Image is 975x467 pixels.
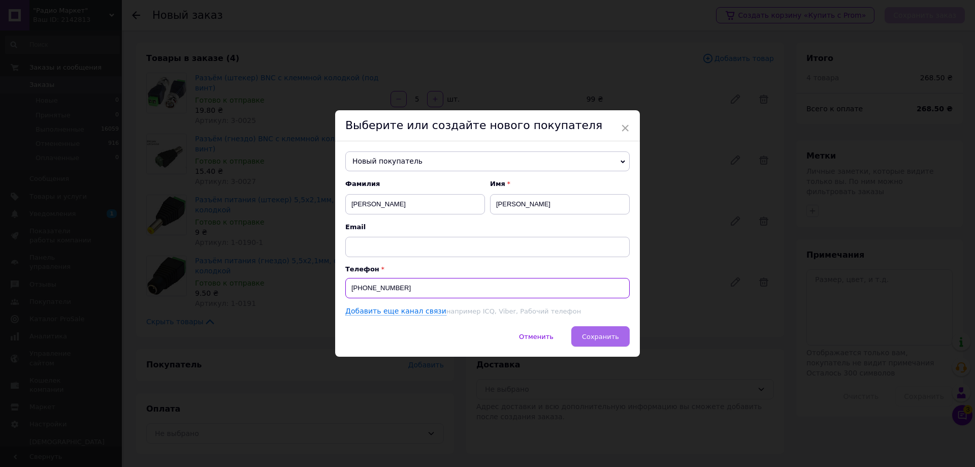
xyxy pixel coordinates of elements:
[345,194,485,214] input: Например: Иванов
[345,265,630,273] p: Телефон
[345,278,630,298] input: +38 096 0000000
[519,333,554,340] span: Отменить
[508,326,564,347] button: Отменить
[571,326,630,347] button: Сохранить
[345,223,630,232] span: Email
[345,151,630,172] span: Новый покупатель
[582,333,619,340] span: Сохранить
[335,110,640,141] div: Выберите или создайте нового покупателя
[345,307,446,316] a: Добавить еще канал связи
[621,119,630,137] span: ×
[446,307,581,315] span: например ICQ, Viber, Рабочий телефон
[345,179,485,189] span: Фамилия
[490,179,630,189] span: Имя
[490,194,630,214] input: Например: Иван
